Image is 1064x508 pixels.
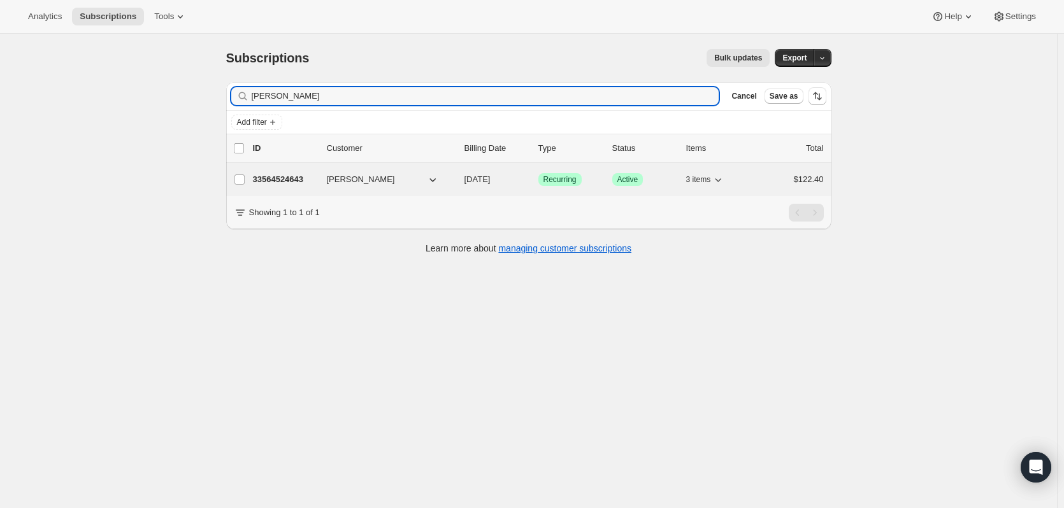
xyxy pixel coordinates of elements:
p: Status [612,142,676,155]
button: Help [924,8,982,25]
span: Help [944,11,961,22]
p: Customer [327,142,454,155]
span: 3 items [686,174,711,185]
div: Items [686,142,750,155]
span: Analytics [28,11,62,22]
button: Analytics [20,8,69,25]
span: Recurring [543,174,577,185]
span: Save as [770,91,798,101]
p: Showing 1 to 1 of 1 [249,206,320,219]
span: Export [782,53,807,63]
button: Cancel [726,88,761,104]
p: Total [806,142,823,155]
span: Add filter [237,117,267,127]
span: Bulk updates [714,53,762,63]
p: Learn more about [426,242,631,255]
div: 33564524643[PERSON_NAME][DATE]SuccessRecurringSuccessActive3 items$122.40 [253,171,824,188]
button: [PERSON_NAME] [319,169,447,190]
p: ID [253,142,317,155]
div: Type [538,142,602,155]
span: Subscriptions [226,51,310,65]
p: Billing Date [464,142,528,155]
span: [PERSON_NAME] [327,173,395,186]
nav: Pagination [789,204,824,222]
button: Sort the results [809,87,826,105]
span: Tools [154,11,174,22]
button: Add filter [231,115,282,130]
span: Subscriptions [80,11,136,22]
button: Save as [765,88,803,104]
button: 3 items [686,171,725,188]
div: IDCustomerBilling DateTypeStatusItemsTotal [253,142,824,155]
span: Settings [1005,11,1036,22]
p: 33564524643 [253,173,317,186]
span: $122.40 [794,174,824,184]
button: Subscriptions [72,8,144,25]
span: Cancel [731,91,756,101]
span: [DATE] [464,174,491,184]
button: Export [775,49,814,67]
button: Bulk updates [707,49,770,67]
input: Filter subscribers [252,87,719,105]
button: Tools [147,8,194,25]
a: managing customer subscriptions [498,243,631,253]
div: Open Intercom Messenger [1021,452,1051,483]
button: Settings [985,8,1044,25]
span: Active [617,174,638,185]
